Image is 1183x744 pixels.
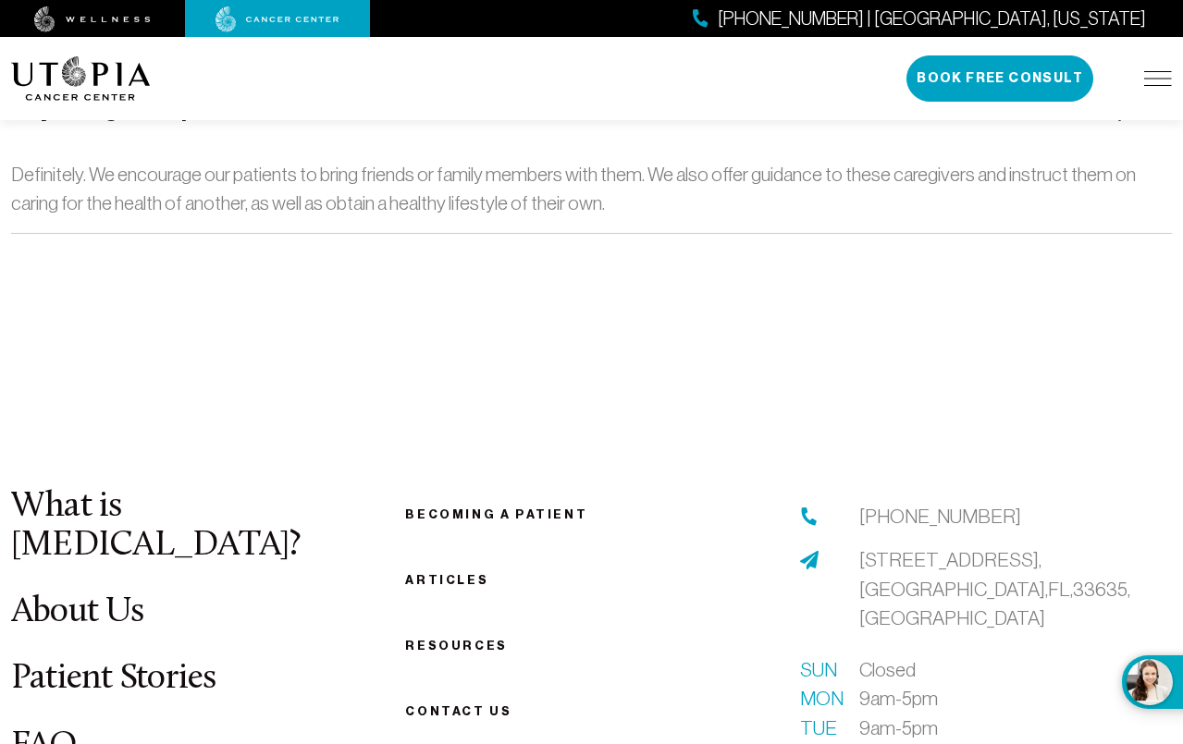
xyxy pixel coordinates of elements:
span: Tue [800,714,837,743]
img: logo [11,56,151,101]
a: What is [MEDICAL_DATA]? [11,489,301,564]
img: wellness [34,6,151,32]
img: icon-hamburger [1144,71,1172,86]
img: cancer center [216,6,339,32]
a: Patient Stories [11,661,216,697]
span: 9am-5pm [859,714,938,743]
a: [PHONE_NUMBER] [859,502,1021,531]
span: [PHONE_NUMBER] | [GEOGRAPHIC_DATA], [US_STATE] [718,6,1146,32]
span: Closed [859,655,916,685]
img: phone [800,507,819,526]
img: icon [1104,106,1135,122]
span: [STREET_ADDRESS], [GEOGRAPHIC_DATA], FL, 33635, [GEOGRAPHIC_DATA] [859,549,1130,628]
span: Contact us [405,704,511,718]
span: Sun [800,655,837,685]
a: Resources [405,639,507,653]
a: Becoming a patient [405,507,587,521]
span: 9am-5pm [859,684,938,714]
a: [STREET_ADDRESS],[GEOGRAPHIC_DATA],FL,33635,[GEOGRAPHIC_DATA] [859,545,1172,633]
button: Book Free Consult [906,55,1093,102]
span: Mon [800,684,837,714]
a: About Us [11,594,143,630]
a: [PHONE_NUMBER] | [GEOGRAPHIC_DATA], [US_STATE] [693,6,1146,32]
img: address [800,551,819,569]
a: Articles [405,573,488,587]
p: Definitely. We encourage our patients to bring friends or family members with them. We also offer... [11,160,1172,218]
